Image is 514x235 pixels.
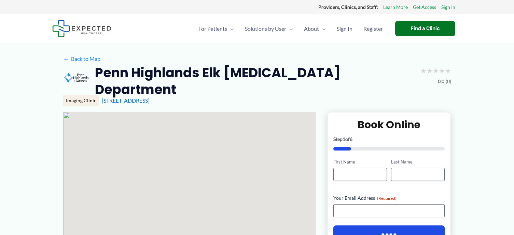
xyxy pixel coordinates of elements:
[350,136,352,142] span: 6
[377,196,397,201] span: (Required)
[446,77,451,86] span: (0)
[383,3,408,12] a: Learn More
[395,21,455,36] a: Find a Clinic
[439,64,445,77] span: ★
[391,159,445,165] label: Last Name
[239,17,298,41] a: Solutions by UserMenu Toggle
[333,195,445,201] label: Your Email Address
[343,136,345,142] span: 1
[413,3,436,12] a: Get Access
[333,118,445,131] h2: Book Online
[363,17,383,41] span: Register
[331,17,358,41] a: Sign In
[63,55,70,62] span: ←
[245,17,286,41] span: Solutions by User
[319,17,326,41] span: Menu Toggle
[433,64,439,77] span: ★
[358,17,388,41] a: Register
[63,95,99,106] div: Imaging Clinic
[445,64,451,77] span: ★
[304,17,319,41] span: About
[102,97,150,104] a: [STREET_ADDRESS]
[337,17,352,41] span: Sign In
[63,54,100,64] a: ←Back to Map
[420,64,427,77] span: ★
[198,17,227,41] span: For Patients
[193,17,388,41] nav: Primary Site Navigation
[438,77,444,86] span: 0.0
[227,17,234,41] span: Menu Toggle
[298,17,331,41] a: AboutMenu Toggle
[441,3,455,12] a: Sign In
[286,17,293,41] span: Menu Toggle
[318,4,378,10] strong: Providers, Clinics, and Staff:
[193,17,239,41] a: For PatientsMenu Toggle
[52,20,111,37] img: Expected Healthcare Logo - side, dark font, small
[427,64,433,77] span: ★
[333,137,445,142] p: Step of
[95,64,415,98] h2: Penn Highlands Elk [MEDICAL_DATA] Department
[333,159,387,165] label: First Name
